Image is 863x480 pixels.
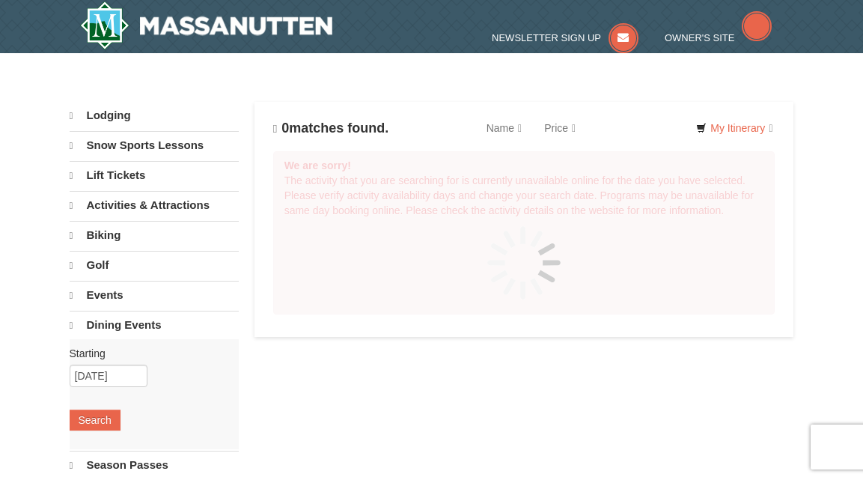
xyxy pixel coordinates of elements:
a: Snow Sports Lessons [70,131,240,160]
img: spinner.gif [487,225,561,300]
a: Dining Events [70,311,240,339]
a: Activities & Attractions [70,191,240,219]
a: Newsletter Sign Up [492,32,638,43]
a: Events [70,281,240,309]
label: Starting [70,346,228,361]
a: Golf [70,251,240,279]
a: Lodging [70,102,240,130]
a: My Itinerary [686,117,782,139]
span: Owner's Site [665,32,735,43]
a: Owner's Site [665,32,772,43]
a: Biking [70,221,240,249]
a: Name [475,113,533,143]
img: Massanutten Resort Logo [80,1,333,49]
strong: We are sorry! [284,160,351,171]
a: Lift Tickets [70,161,240,189]
a: Price [533,113,587,143]
div: The activity that you are searching for is currently unavailable online for the date you have sel... [273,151,775,315]
a: Massanutten Resort [80,1,333,49]
span: Newsletter Sign Up [492,32,601,43]
button: Search [70,410,121,431]
a: Season Passes [70,451,240,479]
